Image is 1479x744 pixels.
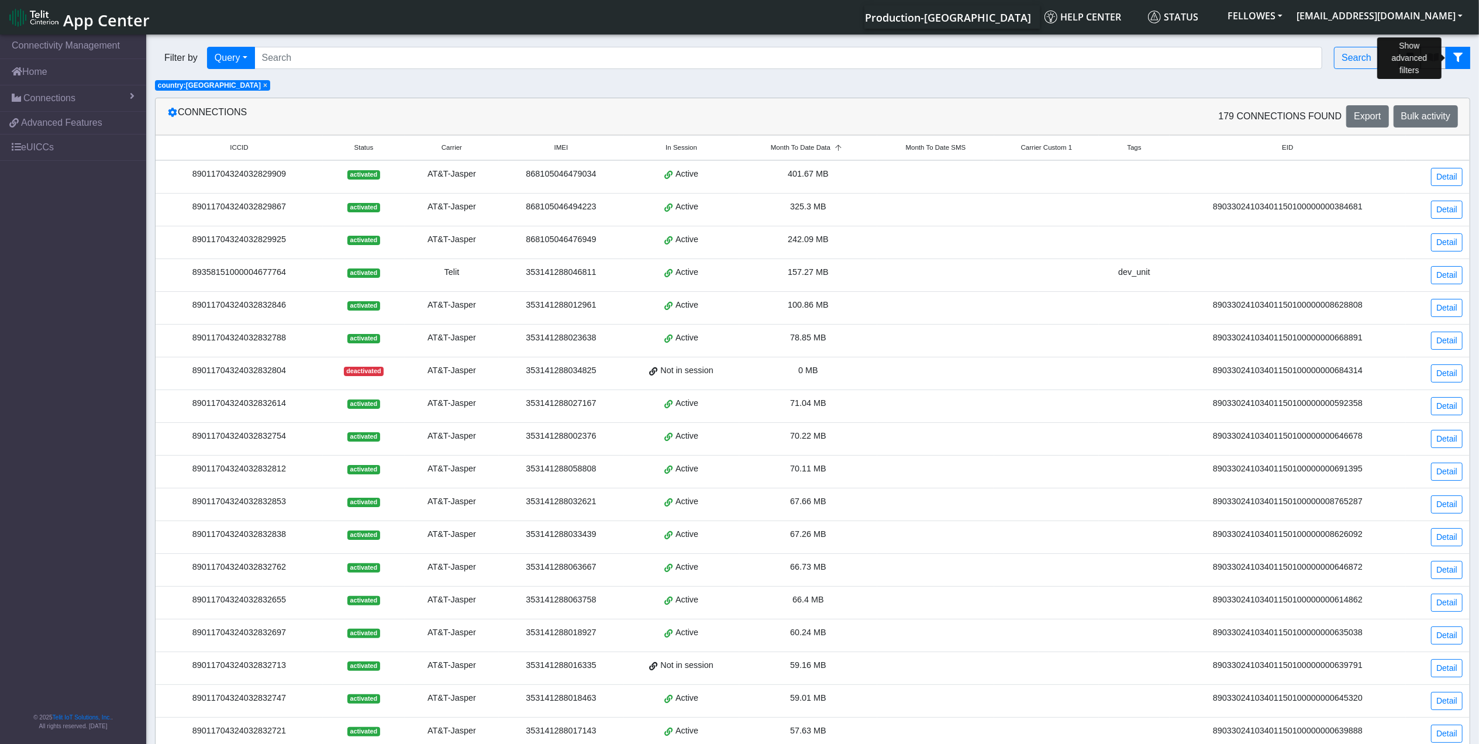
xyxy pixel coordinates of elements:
div: 89033024103401150100000000668891 [1177,332,1399,345]
span: In Session [666,143,697,153]
div: AT&T-Jasper [412,594,492,607]
span: 70.22 MB [790,431,826,440]
span: 401.67 MB [788,169,829,178]
div: 89011704324032832838 [163,528,316,541]
span: Active [675,430,698,443]
div: 353141288027167 [506,397,616,410]
span: Active [675,233,698,246]
a: Detail [1431,397,1463,415]
a: Detail [1431,201,1463,219]
span: activated [347,301,380,311]
div: AT&T-Jasper [412,299,492,312]
div: 89033024103401150100000000635038 [1177,626,1399,639]
span: 66.73 MB [790,562,826,571]
div: 89358151000004677764 [163,266,316,279]
span: 179 Connections found [1219,109,1342,123]
span: Active [675,725,698,738]
div: 353141288018463 [506,692,616,705]
span: Connections [23,91,75,105]
span: Status [354,143,374,153]
span: Not in session [660,659,713,672]
div: 89011704324032832754 [163,430,316,443]
a: Detail [1431,626,1463,645]
span: Active [675,201,698,213]
a: Detail [1431,561,1463,579]
div: 89011704324032832804 [163,364,316,377]
span: 100.86 MB [788,300,829,309]
a: Detail [1431,168,1463,186]
div: 89033024103401150100000008765287 [1177,495,1399,508]
span: Bulk activity [1401,111,1450,121]
button: Export [1346,105,1388,128]
div: 89011704324032832614 [163,397,316,410]
a: Detail [1431,528,1463,546]
div: 89033024103401150100000000645320 [1177,692,1399,705]
a: Detail [1431,725,1463,743]
div: AT&T-Jasper [412,430,492,443]
div: Show advanced filters [1377,37,1441,79]
div: 353141288017143 [506,725,616,738]
span: 66.4 MB [792,595,824,604]
span: Month To Date Data [771,143,830,153]
span: activated [347,531,380,540]
span: 59.16 MB [790,660,826,670]
div: 353141288023638 [506,332,616,345]
div: 868105046479034 [506,168,616,181]
div: AT&T-Jasper [412,659,492,672]
span: Tags [1127,143,1141,153]
span: App Center [63,9,150,31]
div: 89033024103401150100000000646678 [1177,430,1399,443]
div: 89011704324032832762 [163,561,316,574]
span: activated [347,596,380,605]
div: 89033024103401150100000000592358 [1177,397,1399,410]
span: Carrier Custom 1 [1021,143,1073,153]
div: 353141288032621 [506,495,616,508]
a: Telit IoT Solutions, Inc. [53,714,111,721]
span: Active [675,561,698,574]
span: Active [675,266,698,279]
span: activated [347,203,380,212]
button: Query [207,47,255,69]
a: Status [1143,5,1221,29]
div: AT&T-Jasper [412,233,492,246]
span: 59.01 MB [790,693,826,702]
span: activated [347,465,380,474]
span: activated [347,662,380,671]
span: Active [675,463,698,476]
img: status.svg [1148,11,1161,23]
div: dev_unit [1106,266,1163,279]
div: 353141288034825 [506,364,616,377]
a: Detail [1431,266,1463,284]
div: 89033024103401150100000000614862 [1177,594,1399,607]
div: AT&T-Jasper [412,495,492,508]
span: Active [675,299,698,312]
a: Detail [1431,659,1463,677]
a: Detail [1431,364,1463,383]
div: AT&T-Jasper [412,725,492,738]
div: 89011704324032832747 [163,692,316,705]
div: 353141288063758 [506,594,616,607]
span: activated [347,399,380,409]
div: 89011704324032829867 [163,201,316,213]
div: 353141288058808 [506,463,616,476]
div: AT&T-Jasper [412,692,492,705]
span: 0 MB [798,366,818,375]
div: 89033024103401150100000008628808 [1177,299,1399,312]
span: 57.63 MB [790,726,826,735]
span: 78.85 MB [790,333,826,342]
span: activated [347,563,380,573]
div: 89033024103401150100000000646872 [1177,561,1399,574]
span: 325.3 MB [790,202,826,211]
span: Advanced Features [21,116,102,130]
div: Telit [412,266,492,279]
div: fitlers menu [1399,47,1470,69]
div: 89011704324032829925 [163,233,316,246]
img: knowledge.svg [1044,11,1057,23]
div: 89011704324032832846 [163,299,316,312]
span: activated [347,694,380,704]
button: [EMAIL_ADDRESS][DOMAIN_NAME] [1290,5,1470,26]
img: logo-telit-cinterion-gw-new.png [9,8,58,27]
a: Detail [1431,430,1463,448]
div: AT&T-Jasper [412,528,492,541]
a: Detail [1431,332,1463,350]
